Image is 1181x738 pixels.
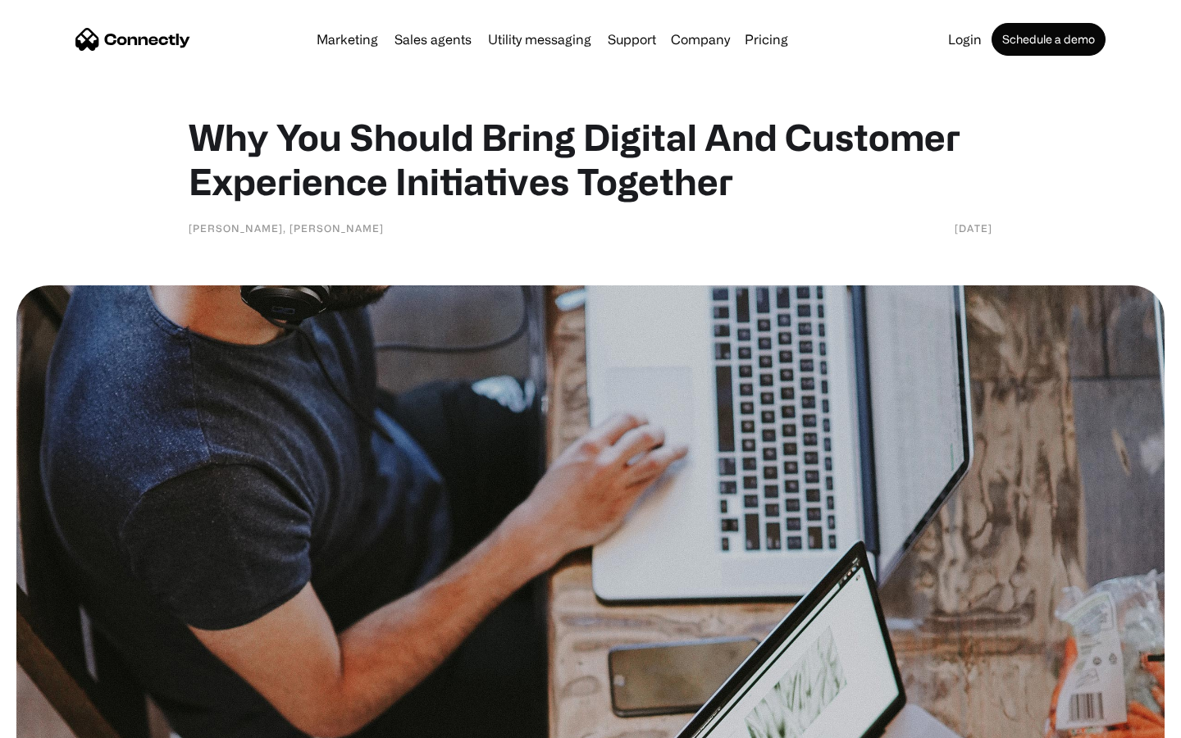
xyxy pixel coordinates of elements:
[33,709,98,732] ul: Language list
[601,33,663,46] a: Support
[388,33,478,46] a: Sales agents
[16,709,98,732] aside: Language selected: English
[481,33,598,46] a: Utility messaging
[189,115,992,203] h1: Why You Should Bring Digital And Customer Experience Initiatives Together
[671,28,730,51] div: Company
[955,220,992,236] div: [DATE]
[310,33,385,46] a: Marketing
[992,23,1106,56] a: Schedule a demo
[189,220,384,236] div: [PERSON_NAME], [PERSON_NAME]
[942,33,988,46] a: Login
[75,27,190,52] a: home
[666,28,735,51] div: Company
[738,33,795,46] a: Pricing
